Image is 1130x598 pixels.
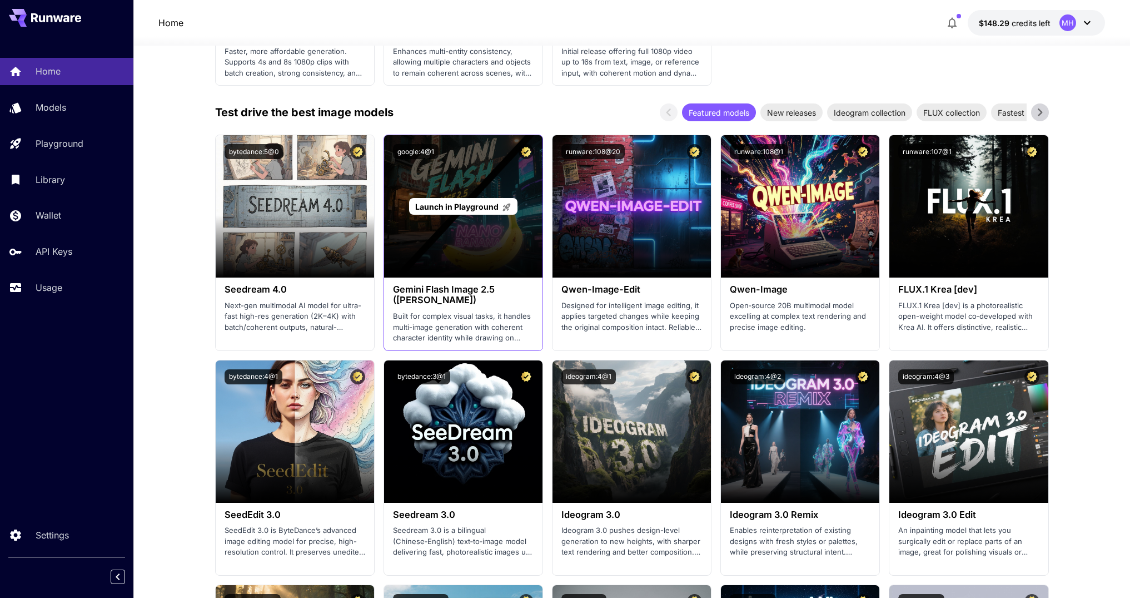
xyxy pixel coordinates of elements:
button: ideogram:4@3 [898,369,954,384]
p: Library [36,173,65,186]
h3: Qwen-Image-Edit [561,284,702,295]
button: Certified Model – Vetted for best performance and includes a commercial license. [687,144,702,159]
p: Wallet [36,209,61,222]
button: runware:108@1 [730,144,788,159]
h3: Qwen-Image [730,284,870,295]
button: Certified Model – Vetted for best performance and includes a commercial license. [1024,369,1039,384]
p: Playground [36,137,83,150]
button: Certified Model – Vetted for best performance and includes a commercial license. [519,369,534,384]
span: credits left [1012,18,1051,28]
div: Fastest models [991,103,1059,121]
img: alt [889,360,1048,503]
h3: Ideogram 3.0 Edit [898,510,1039,520]
p: API Keys [36,245,72,258]
a: Home [158,16,183,29]
div: Ideogram collection [827,103,912,121]
button: runware:107@1 [898,144,956,159]
div: Collapse sidebar [119,567,133,587]
p: FLUX.1 Krea [dev] is a photorealistic open-weight model co‑developed with Krea AI. It offers dist... [898,300,1039,333]
h3: Seedream 3.0 [393,510,534,520]
img: alt [889,135,1048,278]
a: Launch in Playground [409,198,517,215]
p: Next-gen multimodal AI model for ultra-fast high-res generation (2K–4K) with batch/coherent outpu... [225,300,365,333]
img: alt [216,360,374,503]
span: New releases [760,107,823,118]
h3: FLUX.1 Krea [dev] [898,284,1039,295]
p: SeedEdit 3.0 is ByteDance’s advanced image editing model for precise, high-resolution control. It... [225,525,365,558]
p: Usage [36,281,62,294]
button: Certified Model – Vetted for best performance and includes a commercial license. [350,369,365,384]
p: Test drive the best image models [215,104,394,121]
div: FLUX collection [917,103,987,121]
button: Certified Model – Vetted for best performance and includes a commercial license. [350,144,365,159]
button: Certified Model – Vetted for best performance and includes a commercial license. [1024,144,1039,159]
img: alt [721,135,879,278]
span: FLUX collection [917,107,987,118]
img: alt [552,135,711,278]
button: ideogram:4@2 [730,369,785,384]
button: Certified Model – Vetted for best performance and includes a commercial license. [519,144,534,159]
img: alt [216,135,374,278]
span: Ideogram collection [827,107,912,118]
p: Ideogram 3.0 pushes design-level generation to new heights, with sharper text rendering and bette... [561,525,702,558]
p: Seedream 3.0 is a bilingual (Chinese‑English) text‑to‑image model delivering fast, photorealistic... [393,525,534,558]
p: Built for complex visual tasks, it handles multi-image generation with coherent character identit... [393,311,534,344]
button: Certified Model – Vetted for best performance and includes a commercial license. [855,144,870,159]
button: runware:108@20 [561,144,625,159]
p: Designed for intelligent image editing, it applies targeted changes while keeping the original co... [561,300,702,333]
p: An inpainting model that lets you surgically edit or replace parts of an image, great for polishi... [898,525,1039,558]
button: bytedance:4@1 [225,369,282,384]
p: Models [36,101,66,114]
span: Fastest models [991,107,1059,118]
nav: breadcrumb [158,16,183,29]
h3: Ideogram 3.0 Remix [730,510,870,520]
p: Open‑source 20B multimodal model excelling at complex text rendering and precise image editing. [730,300,870,333]
button: $148.28544MH [968,10,1105,36]
button: google:4@1 [393,144,439,159]
span: Featured models [682,107,756,118]
div: Featured models [682,103,756,121]
img: alt [552,360,711,503]
button: Certified Model – Vetted for best performance and includes a commercial license. [687,369,702,384]
p: Enables reinterpretation of existing designs with fresh styles or palettes, while preserving stru... [730,525,870,558]
h3: Seedream 4.0 [225,284,365,295]
span: $148.29 [979,18,1012,28]
p: Home [36,65,61,78]
p: Settings [36,528,69,542]
button: ideogram:4@1 [561,369,616,384]
h3: SeedEdit 3.0 [225,510,365,520]
h3: Gemini Flash Image 2.5 ([PERSON_NAME]) [393,284,534,305]
span: Launch in Playground [415,202,499,211]
div: MH [1059,14,1076,31]
img: alt [384,360,542,503]
img: alt [721,360,879,503]
p: Faster, more affordable generation. Supports 4s and 8s 1080p clips with batch creation, strong co... [225,46,365,79]
button: Certified Model – Vetted for best performance and includes a commercial license. [855,369,870,384]
button: bytedance:5@0 [225,144,283,159]
div: $148.28544 [979,17,1051,29]
p: Enhances multi-entity consistency, allowing multiple characters and objects to remain coherent ac... [393,46,534,79]
button: bytedance:3@1 [393,369,450,384]
h3: Ideogram 3.0 [561,510,702,520]
p: Initial release offering full 1080p video up to 16s from text, image, or reference input, with co... [561,46,702,79]
button: Collapse sidebar [111,570,125,584]
div: New releases [760,103,823,121]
